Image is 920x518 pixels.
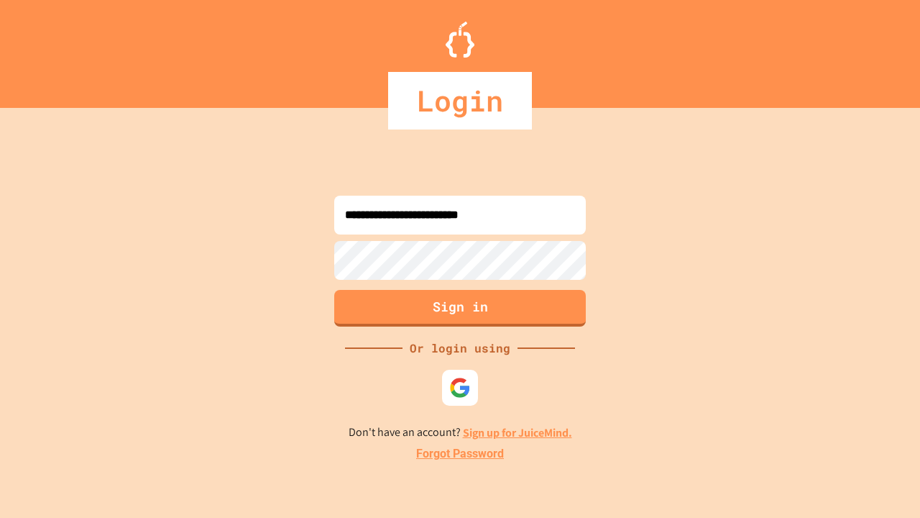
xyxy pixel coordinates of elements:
div: Or login using [402,340,517,357]
button: Sign in [334,290,586,327]
div: Login [388,72,532,129]
a: Sign up for JuiceMind. [463,425,572,440]
img: Logo.svg [446,22,474,58]
p: Don't have an account? [349,424,572,442]
img: google-icon.svg [449,377,471,399]
a: Forgot Password [416,445,504,463]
